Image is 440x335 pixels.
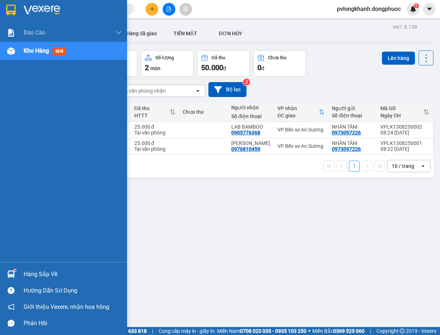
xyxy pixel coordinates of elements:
[380,146,429,152] div: 08:22 [DATE]
[152,327,153,335] span: |
[183,7,188,12] span: aim
[195,88,201,94] svg: open
[53,47,66,55] span: mới
[131,102,179,122] th: Toggle SortBy
[223,65,226,71] span: đ
[231,113,270,119] div: Số điện thoại
[115,328,147,334] strong: 1900 633 818
[134,113,170,118] div: HTTT
[8,320,15,327] span: message
[261,65,264,71] span: đ
[134,140,176,146] div: 25.000 đ
[332,140,373,146] div: NHÂN TÂM
[134,124,176,130] div: 25.000 đ
[231,130,260,136] div: 0905776368
[231,105,270,110] div: Người nhận
[277,143,325,149] div: VP Bến xe An Sương
[7,270,15,278] img: warehouse-icon
[277,113,319,118] div: ĐC giao
[24,269,122,280] div: Hàng sắp về
[231,146,260,152] div: 0976810459
[380,130,429,136] div: 08:24 [DATE]
[159,327,215,335] span: Cung cấp máy in - giấy in:
[208,82,247,97] button: Bộ lọc
[8,303,15,310] span: notification
[6,5,16,16] img: logo-vxr
[217,327,306,335] span: Miền Nam
[377,102,433,122] th: Toggle SortBy
[219,31,242,36] span: ĐƠN HỦY
[268,55,286,60] div: Chưa thu
[179,3,192,16] button: aim
[426,6,433,12] span: caret-down
[400,328,405,334] span: copyright
[370,327,371,335] span: |
[231,140,270,146] div: PHÚC HÂN
[116,87,166,94] div: Chọn văn phòng nhận
[332,113,373,118] div: Số điện thoại
[253,51,306,77] button: Chưa thu0đ
[141,51,193,77] button: Số lượng2món
[14,269,16,271] sup: 1
[420,163,426,169] svg: open
[415,3,417,8] span: 1
[332,146,361,152] div: 0973097226
[332,130,361,136] div: 0973097226
[243,78,250,86] sup: 2
[134,105,170,111] div: Đã thu
[7,29,15,37] img: solution-icon
[116,30,122,36] span: down
[150,7,155,12] span: plus
[380,105,423,111] div: Mã GD
[201,63,223,72] span: 50.000
[24,285,122,296] div: Hướng dẫn sử dụng
[7,47,15,55] img: warehouse-icon
[240,328,306,334] strong: 0708 023 035 - 0935 103 250
[8,287,15,294] span: question-circle
[146,3,158,16] button: plus
[134,130,176,136] div: Tại văn phòng
[277,105,319,111] div: VP nhận
[166,7,171,12] span: file-add
[393,23,417,31] div: ver 1.8.138
[183,109,224,115] div: Chưa thu
[332,124,373,130] div: NHÂN TÂM
[134,146,176,152] div: Tại văn phòng
[212,55,225,60] div: Đã thu
[257,63,261,72] span: 0
[392,162,414,170] div: 10 / trang
[155,55,174,60] div: Số lượng
[24,28,45,37] span: Báo cáo
[312,327,364,335] span: Miền Bắc
[24,302,109,311] span: Giới thiệu Vexere, nhận hoa hồng
[174,31,197,36] span: TIỀN MẶT
[380,140,429,146] div: VPLK1308250001
[24,47,49,54] span: Kho hàng
[163,3,175,16] button: file-add
[349,161,360,171] button: 1
[145,63,149,72] span: 2
[410,6,416,12] img: icon-new-feature
[150,65,160,71] span: món
[382,52,415,65] button: Lên hàng
[308,330,310,332] span: ⚪️
[423,3,436,16] button: caret-down
[331,4,407,13] span: pvlongkhanh.dongphuoc
[380,124,429,130] div: VPLK1308250002
[24,318,122,329] div: Phản hồi
[274,102,328,122] th: Toggle SortBy
[380,113,423,118] div: Ngày ĐH
[333,328,364,334] strong: 0369 525 060
[197,51,250,77] button: Đã thu50.000đ
[414,3,419,8] sup: 1
[121,25,163,42] button: Hàng đã giao
[332,105,373,111] div: Người gửi
[277,127,325,133] div: VP Bến xe An Sương
[231,124,270,130] div: LAB BAMBOO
